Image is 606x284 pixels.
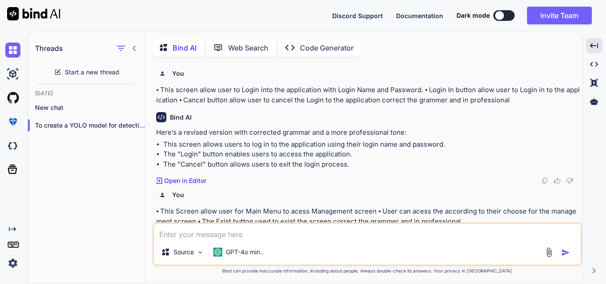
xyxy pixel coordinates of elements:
[226,248,264,257] p: GPT-4o min..
[213,248,222,257] img: GPT-4o mini
[332,12,383,19] span: Discord Support
[541,177,548,184] img: copy
[544,247,554,257] img: attachment
[156,85,580,105] p: ⦁ This screen allow user to Login into the application with Login Name and Password. ⦁ Login In b...
[172,69,184,78] h6: You
[164,176,206,185] p: Open in Editor
[35,121,145,130] p: To create a YOLO model for detecting obj...
[396,11,443,20] button: Documentation
[28,90,145,97] h2: [DATE]
[163,160,580,170] li: The "Cancel" button allows users to exit the login process.
[5,138,20,153] img: darkCloudIdeIcon
[456,11,490,20] span: Dark mode
[332,11,383,20] button: Discord Support
[554,177,561,184] img: like
[35,103,145,112] p: New chat
[163,149,580,160] li: The "Login" button enables users to access the application.
[5,43,20,58] img: chat
[197,249,204,256] img: Pick Models
[163,140,580,150] li: This screen allows users to log in to the application using their login name and password.
[566,177,573,184] img: dislike
[527,7,592,24] button: Invite Team
[228,43,268,53] p: Web Search
[5,66,20,82] img: ai-studio
[5,256,20,271] img: settings
[35,43,63,54] h1: Threads
[561,248,570,257] img: icon
[5,114,20,129] img: premium
[7,7,60,20] img: Bind AI
[300,43,354,53] p: Code Generator
[65,68,119,77] span: Start a new thread
[156,206,580,226] p: ⦁ This Screen allow user for Main Menu to acess Management screen ⦁ User can acess the according ...
[156,128,580,138] p: Here’s a revised version with corrected grammar and a more professional tone:
[153,268,582,274] p: Bind can provide inaccurate information, including about people. Always double-check its answers....
[173,43,197,53] p: Bind AI
[5,90,20,105] img: githubLight
[172,191,184,199] h6: You
[396,12,443,19] span: Documentation
[173,248,194,257] p: Source
[170,113,192,122] h6: Bind AI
